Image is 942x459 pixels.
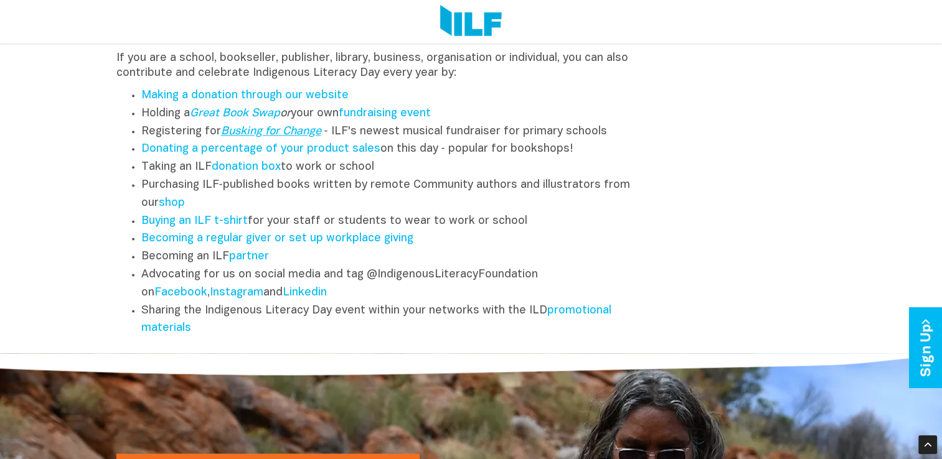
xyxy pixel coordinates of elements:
a: Linkedin [283,287,327,298]
li: Becoming an ILF [141,248,644,266]
a: Making a donation through our website [141,90,349,101]
a: Facebook [154,287,207,298]
a: Great Book Swap [190,108,280,119]
div: Scroll Back to Top [918,435,937,454]
li: Taking an ILF to work or school [141,159,644,177]
a: fundraising event [339,108,431,119]
a: Becoming a regular giver or set up workplace giving [141,233,413,244]
p: If you are a school, bookseller, publisher, library, business, organisation or individual, you ca... [116,51,644,81]
li: Purchasing ILF‑published books written by remote Community authors and illustrators from our [141,177,644,213]
li: Advocating for us on social media and tag @IndigenousLiteracyFoundation on , and [141,266,644,302]
em: or [190,108,291,119]
a: Instagram [210,287,263,298]
a: shop [159,198,185,208]
a: donation box [212,162,281,172]
li: on this day ‑ popular for bookshops! [141,141,644,159]
a: Buying an ILF t-shirt [141,216,248,226]
li: Holding a your own [141,105,644,123]
a: partner [229,251,269,262]
li: Registering for ‑ ILF's newest musical fundraiser for primary schools [141,123,644,141]
a: Donating a percentage of your product sales [141,144,380,154]
a: Busking for Change [221,126,321,137]
li: Sharing the Indigenous Literacy Day event within your networks with the ILD [141,302,644,338]
li: for your staff or students to wear to work or school [141,213,644,231]
img: Logo [440,5,502,39]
